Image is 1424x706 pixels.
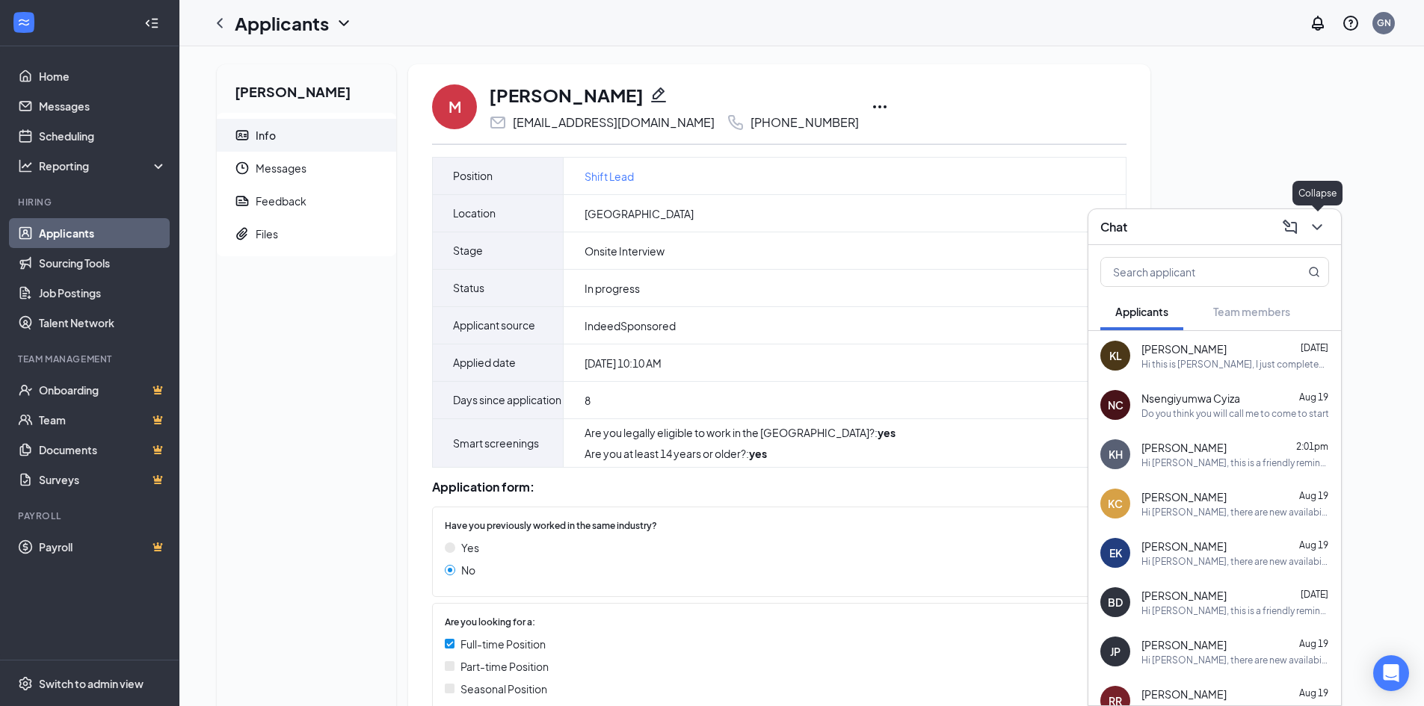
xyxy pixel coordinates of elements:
div: M [449,96,461,117]
input: Search applicant [1101,258,1278,286]
h1: Applicants [235,10,329,36]
span: Aug 19 [1299,539,1328,551]
span: 8 [585,393,591,408]
div: BD [1108,595,1123,610]
a: Applicants [39,218,167,248]
svg: Email [489,114,507,131]
span: Status [453,270,484,306]
svg: WorkstreamLogo [16,15,31,30]
span: Applicant source [453,307,535,344]
svg: ChevronDown [1308,218,1326,236]
h2: [PERSON_NAME] [217,64,396,113]
span: Stage [453,232,483,269]
a: Messages [39,91,167,121]
div: KL [1109,348,1122,363]
svg: Analysis [18,158,33,173]
span: [PERSON_NAME] [1141,539,1227,554]
div: Do you think you will call me to come to start [1141,407,1329,420]
a: SurveysCrown [39,465,167,495]
span: Aug 19 [1299,490,1328,501]
a: DocumentsCrown [39,435,167,465]
div: JP [1110,644,1121,659]
svg: Report [235,193,250,208]
div: Are you legally eligible to work in the [GEOGRAPHIC_DATA]? : [585,425,896,440]
span: Full-time Position [460,636,546,652]
span: [PERSON_NAME] [1141,588,1227,603]
span: IndeedSponsored [585,318,676,333]
div: Hi [PERSON_NAME], there are new availabilities for an interview. This is a reminder to schedule y... [1141,555,1329,568]
div: Files [256,226,278,241]
span: Applicants [1115,305,1168,318]
svg: Phone [727,114,745,131]
div: Are you at least 14 years or older? : [585,446,896,461]
span: Days since application [453,382,561,418]
span: Smart screenings [453,425,539,462]
span: In progress [585,281,640,296]
svg: Pencil [1087,434,1105,452]
span: Nsengiyumwa Cyiza [1141,391,1240,406]
div: Hi this is [PERSON_NAME], I just completed an application on indeed for a delivery driver. I have... [1141,358,1329,371]
svg: QuestionInfo [1342,14,1360,32]
span: Part-time Position [460,658,549,675]
span: Messages [256,152,384,185]
span: Aug 19 [1299,391,1328,403]
svg: Ellipses [871,98,889,116]
div: Payroll [18,510,164,522]
h1: [PERSON_NAME] [489,82,644,108]
span: Position [453,158,493,194]
a: ContactCardInfo [217,119,396,152]
span: Aug 19 [1299,687,1328,699]
div: Open Intercom Messenger [1373,655,1409,691]
div: [PHONE_NUMBER] [750,115,859,130]
a: Sourcing Tools [39,248,167,278]
a: Home [39,61,167,91]
span: [DATE] [1301,342,1328,353]
span: 2:01pm [1296,441,1328,452]
span: Seasonal Position [460,681,547,697]
a: OnboardingCrown [39,375,167,405]
svg: MagnifyingGlass [1308,266,1320,278]
span: [PERSON_NAME] [1141,440,1227,455]
a: PayrollCrown [39,532,167,562]
strong: yes [749,447,767,460]
svg: Pencil [650,86,668,104]
span: [DATE] 10:10 AM [585,356,662,371]
div: [EMAIL_ADDRESS][DOMAIN_NAME] [513,115,715,130]
div: Team Management [18,353,164,365]
div: Collapse [1292,181,1343,205]
div: Info [256,128,276,143]
svg: ComposeMessage [1281,218,1299,236]
h3: Chat [1100,219,1127,235]
div: Feedback [256,193,306,208]
svg: ChevronLeft [211,14,229,32]
span: [PERSON_NAME] [1141,489,1227,504]
div: EK [1109,545,1122,560]
button: ComposeMessage [1278,215,1302,239]
button: ChevronDown [1305,215,1329,239]
span: Yes [461,539,479,556]
div: KC [1108,496,1123,511]
a: PaperclipFiles [217,217,396,250]
a: Talent Network [39,308,167,338]
svg: ContactCard [235,128,250,143]
a: Shift Lead [585,168,634,185]
strong: yes [878,426,896,439]
div: GN [1377,16,1391,29]
a: Scheduling [39,121,167,151]
div: Hi [PERSON_NAME], there are new availabilities for an interview. This is a reminder to schedule y... [1141,506,1329,518]
span: Are you looking for a: [445,616,535,630]
div: Hi [PERSON_NAME], this is a friendly reminder. Your meeting with [PERSON_NAME] Pizza for Shift Le... [1141,456,1329,469]
span: Team members [1213,305,1290,318]
span: [DATE] [1301,589,1328,600]
span: No [461,562,475,578]
div: Hi [PERSON_NAME], this is a friendly reminder. Your meeting with [PERSON_NAME] Pizza for Shift Le... [1141,604,1329,617]
div: Switch to admin view [39,676,144,691]
svg: Clock [235,161,250,176]
a: Job Postings [39,278,167,308]
a: ReportFeedback [217,185,396,217]
div: Reporting [39,158,167,173]
div: Hi [PERSON_NAME], there are new availabilities for an interview. This is a reminder to schedule y... [1141,654,1329,666]
span: Aug 19 [1299,638,1328,649]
